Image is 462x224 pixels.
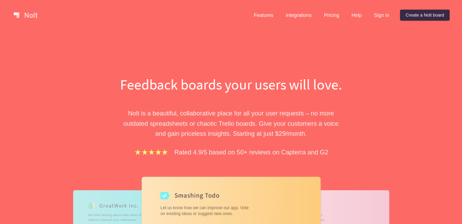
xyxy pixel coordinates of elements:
a: Sign in [368,10,395,21]
h1: Feedback boards your users will love. [112,74,350,94]
img: stars.b067e34983.png [134,148,169,156]
a: Features [248,10,279,21]
a: Create a Nolt board [400,10,450,21]
a: Pricing [319,10,345,21]
a: Integrations [280,10,317,21]
p: Nolt is a beautiful, collaborative place for all your user requests – no more outdated spreadshee... [112,108,350,139]
a: Help [346,10,367,21]
p: Rated 4.9/5 based on 50+ reviews on Capterra and G2 [174,147,328,157]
